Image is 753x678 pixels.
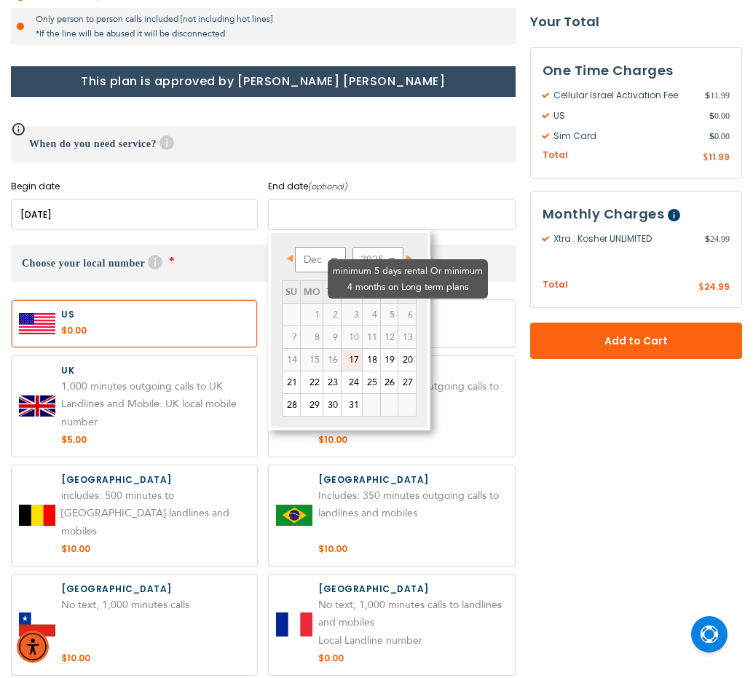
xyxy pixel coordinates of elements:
a: 31 [342,394,362,416]
td: minimum 5 days rental Or minimum 4 months on Long term plans [323,349,342,371]
span: $ [698,281,704,294]
a: 30 [323,394,341,416]
span: US [543,109,709,122]
td: minimum 5 days rental Or minimum 4 months on Long term plans [301,349,323,371]
span: 16 [323,349,341,371]
span: $ [709,109,714,122]
a: 29 [301,394,323,416]
td: minimum 5 days rental Or minimum 4 months on Long term plans [283,349,301,371]
input: MM/DD/YYYY [268,199,515,230]
a: 27 [398,371,416,393]
a: 18 [363,349,380,371]
a: 22 [301,371,323,393]
span: Help [668,209,680,221]
span: $ [709,130,714,143]
a: 26 [381,371,398,393]
span: Next [406,255,412,262]
strong: Your Total [530,11,742,33]
span: 15 [301,349,323,371]
h3: When do you need service? [11,126,516,162]
select: Select year [352,247,403,272]
a: 19 [381,349,398,371]
a: 17 [342,349,362,371]
span: 11.99 [709,151,730,163]
span: $ [703,151,709,165]
span: 24.99 [704,280,730,293]
a: 28 [283,394,300,416]
h3: One Time Charges [543,60,730,82]
a: Prev [283,249,301,267]
span: Help [159,135,174,150]
select: Select month [295,247,346,272]
span: 0.00 [709,130,730,143]
span: 24.99 [705,232,730,245]
span: Choose your local number [22,258,145,269]
span: Add to Cart [578,334,694,349]
a: 25 [363,371,380,393]
a: 21 [283,371,300,393]
span: Sim Card [543,130,709,143]
input: MM/DD/YYYY [11,199,258,230]
a: Next [397,249,415,267]
span: Total [543,149,568,162]
span: Monthly Charges [543,205,665,223]
a: 20 [398,349,416,371]
span: Prev [287,255,293,262]
span: $ [705,232,710,245]
label: Begin date [11,180,258,193]
div: Accessibility Menu [17,631,49,663]
span: 14 [283,349,300,371]
a: 23 [323,371,341,393]
span: Cellular Israel Activation Fee [543,89,706,102]
span: Total [543,278,568,292]
span: 11.99 [705,89,730,102]
span: 0.00 [709,109,730,122]
button: Add to Cart [530,323,742,359]
span: Help [148,255,162,269]
label: End date [268,180,515,193]
h1: This plan is approved by [PERSON_NAME] [PERSON_NAME] [11,66,516,97]
i: (optional) [308,181,348,192]
span: Xtra : Kosher UNLIMITED [543,232,705,245]
span: $ [705,89,710,102]
a: 24 [342,371,362,393]
li: Only person to person calls included [not including hot lines] *If the line will be abused it wil... [11,8,516,44]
